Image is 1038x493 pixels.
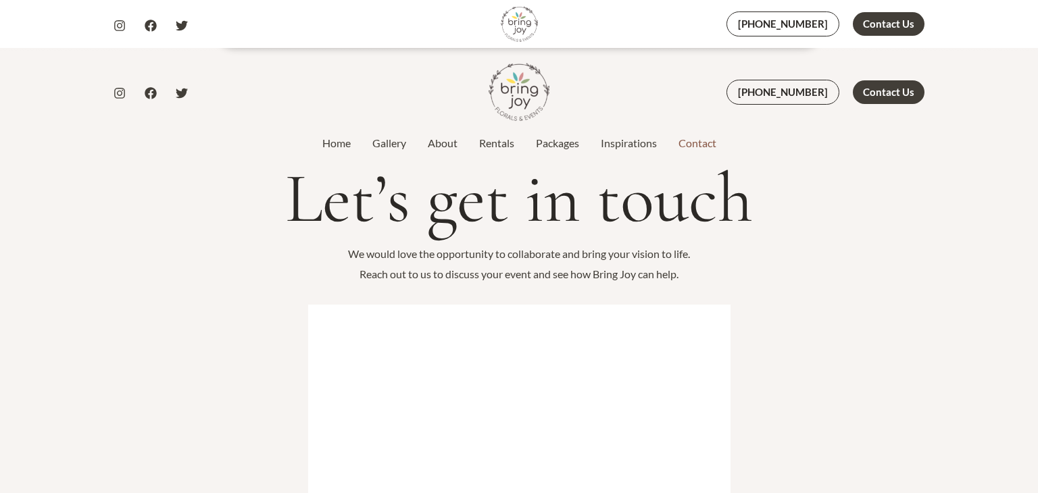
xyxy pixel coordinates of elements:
a: Twitter [176,87,188,99]
nav: Site Navigation [312,133,727,153]
img: Bring Joy [489,61,549,122]
a: Packages [525,135,590,151]
a: Facebook [145,20,157,32]
a: Contact Us [853,12,924,36]
img: Bring Joy [501,5,538,43]
a: Gallery [362,135,417,151]
p: We would love the opportunity to collaborate and bring your vision to life. Reach out to us to di... [114,244,924,284]
a: Instagram [114,20,126,32]
a: [PHONE_NUMBER] [726,11,839,36]
a: Contact [668,135,727,151]
a: [PHONE_NUMBER] [726,80,839,105]
a: Contact Us [853,80,924,104]
a: Inspirations [590,135,668,151]
a: Facebook [145,87,157,99]
a: Instagram [114,87,126,99]
h1: Let’s get in touch [114,160,924,237]
a: Twitter [176,20,188,32]
a: Home [312,135,362,151]
a: About [417,135,468,151]
a: Rentals [468,135,525,151]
